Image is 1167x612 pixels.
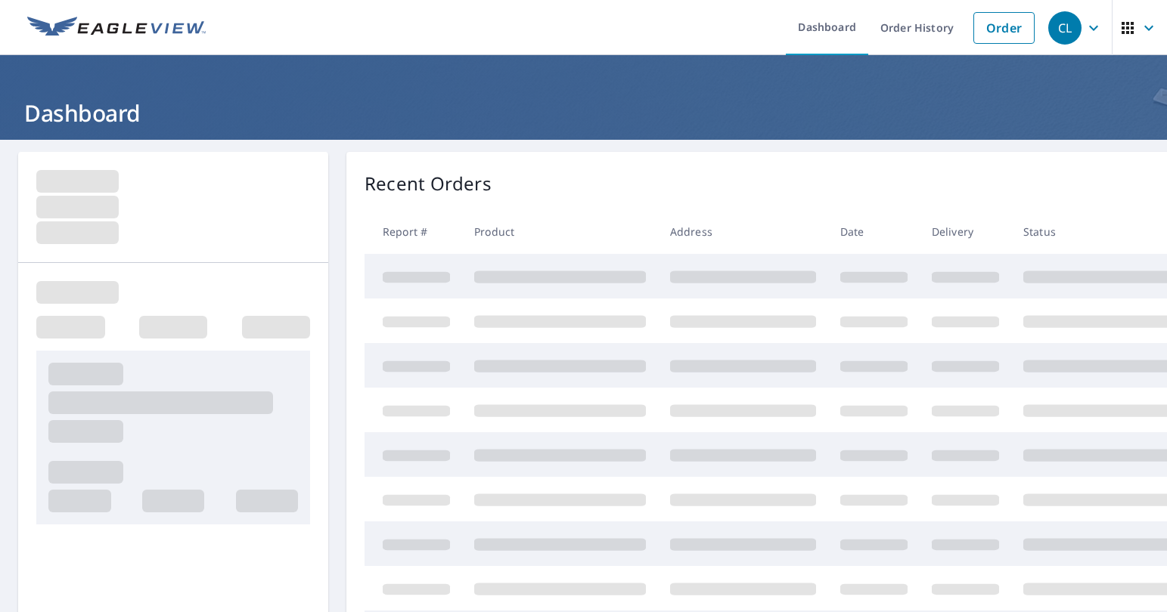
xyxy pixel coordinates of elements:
p: Recent Orders [365,170,492,197]
a: Order [973,12,1035,44]
th: Delivery [920,209,1011,254]
th: Date [828,209,920,254]
img: EV Logo [27,17,206,39]
th: Product [462,209,658,254]
div: CL [1048,11,1082,45]
th: Report # [365,209,462,254]
h1: Dashboard [18,97,1149,128]
th: Address [658,209,828,254]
